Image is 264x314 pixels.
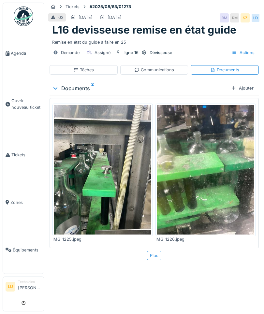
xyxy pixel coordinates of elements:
[14,7,33,26] img: Badge_color-CXgf-gQk.svg
[210,67,239,73] div: Documents
[18,279,41,284] div: Technicien
[95,50,110,56] div: Assigné
[11,50,41,56] span: Agenda
[18,279,41,293] li: [PERSON_NAME]
[6,279,41,295] a: LD Technicien[PERSON_NAME]
[150,50,172,56] div: Dévisseuse
[66,4,80,10] div: Tickets
[220,13,229,22] div: RM
[73,67,94,73] div: Tâches
[11,98,41,110] span: Ouvrir nouveau ticket
[3,226,44,274] a: Équipements
[52,36,256,45] div: Remise en état du guide à faire en 25
[134,67,174,73] div: Communications
[229,48,257,57] div: Actions
[58,14,64,21] div: 02
[3,178,44,226] a: Zones
[124,50,139,56] div: ligne 16
[3,77,44,131] a: Ouvrir nouveau ticket
[230,13,239,22] div: RM
[61,50,80,56] div: Demande
[79,14,93,21] div: [DATE]
[3,30,44,77] a: Agenda
[228,84,256,93] div: Ajouter
[157,105,254,235] img: x42mr571c74350g9rn88catray8y
[52,84,228,92] div: Documents
[241,13,250,22] div: SZ
[251,13,260,22] div: LD
[13,247,41,253] span: Équipements
[91,84,94,92] sup: 2
[10,199,41,206] span: Zones
[155,236,256,242] div: IMG_1226.jpeg
[54,105,151,235] img: fxwg81jx3ztw6fs6ujp4q52trsgv
[108,14,122,21] div: [DATE]
[87,4,134,10] strong: #2025/08/63/01273
[147,251,161,260] div: Plus
[3,131,44,178] a: Tickets
[6,282,15,292] li: LD
[11,152,41,158] span: Tickets
[52,24,236,36] h1: L16 devisseuse remise en état guide
[52,236,153,242] div: IMG_1225.jpeg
